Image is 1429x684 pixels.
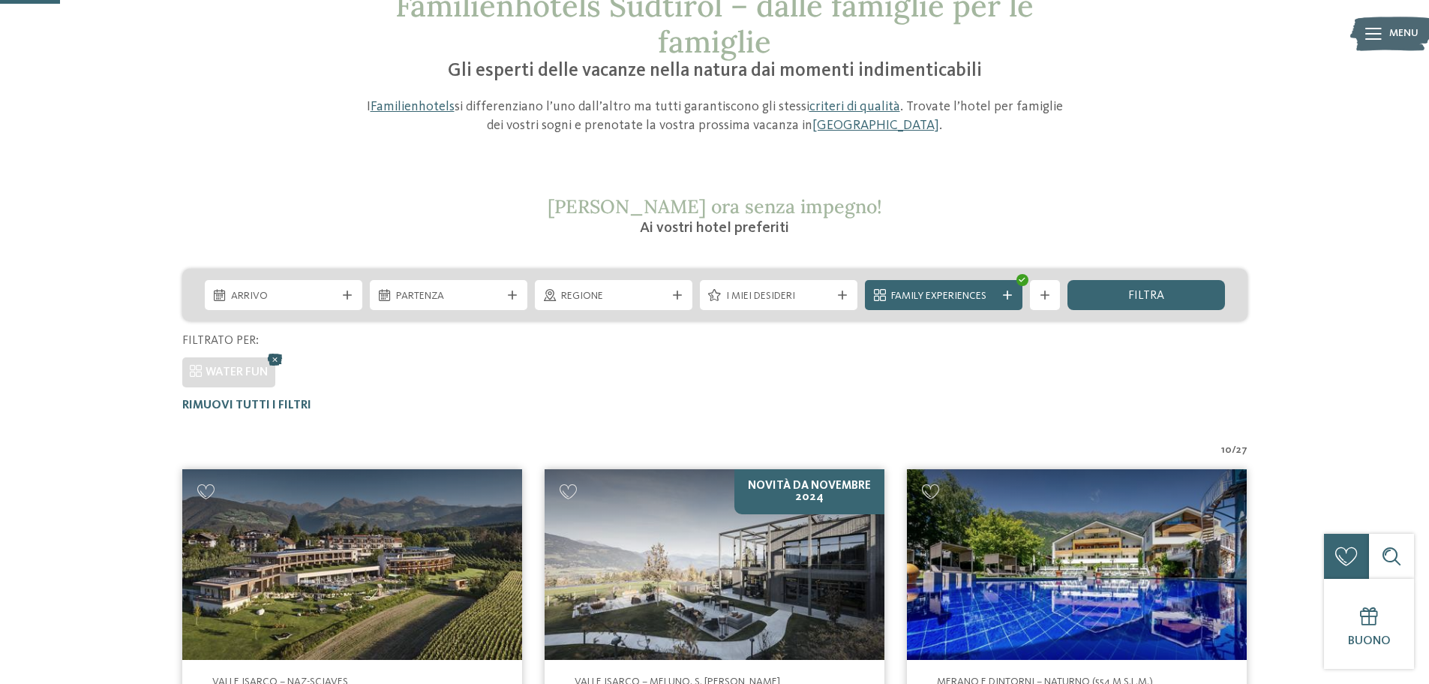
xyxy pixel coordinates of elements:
[548,194,882,218] span: [PERSON_NAME] ora senza impegno!
[640,221,789,236] span: Ai vostri hotel preferiti
[809,100,900,113] a: criteri di qualità
[396,289,501,304] span: Partenza
[1236,443,1247,458] span: 27
[182,335,259,347] span: Filtrato per:
[545,469,884,661] img: Cercate un hotel per famiglie? Qui troverete solo i migliori!
[726,289,831,304] span: I miei desideri
[561,289,666,304] span: Regione
[359,98,1071,135] p: I si differenziano l’uno dall’altro ma tutti garantiscono gli stessi . Trovate l’hotel per famigl...
[1128,290,1164,302] span: filtra
[907,469,1247,661] img: Familien Wellness Residence Tyrol ****
[1221,443,1232,458] span: 10
[231,289,336,304] span: Arrivo
[206,366,268,378] span: WATER FUN
[1232,443,1236,458] span: /
[812,119,939,132] a: [GEOGRAPHIC_DATA]
[182,399,311,411] span: Rimuovi tutti i filtri
[448,62,982,80] span: Gli esperti delle vacanze nella natura dai momenti indimenticabili
[891,289,996,304] span: Family Experiences
[371,100,455,113] a: Familienhotels
[1348,635,1391,647] span: Buono
[182,469,522,661] img: Cercate un hotel per famiglie? Qui troverete solo i migliori!
[1324,579,1414,669] a: Buono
